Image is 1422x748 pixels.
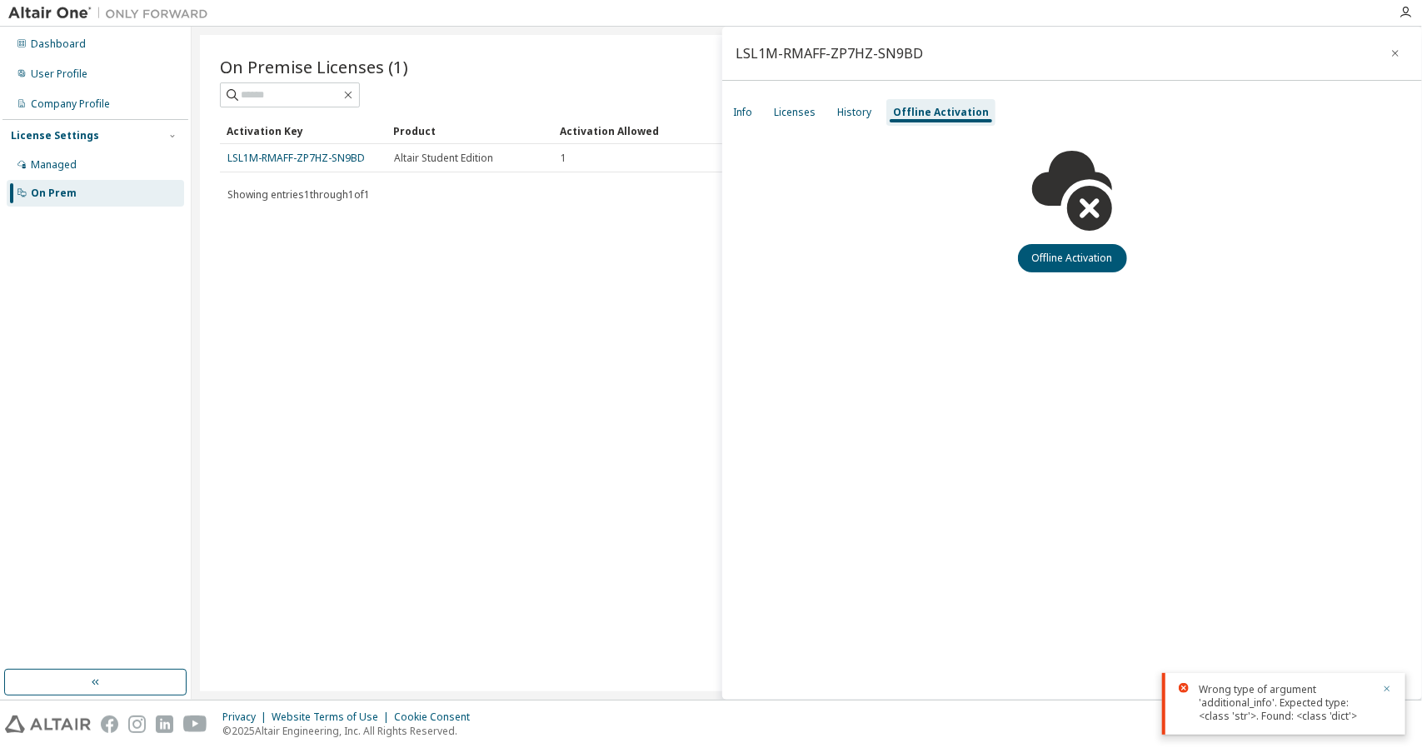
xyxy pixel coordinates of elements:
div: Managed [31,158,77,172]
a: LSL1M-RMAFF-ZP7HZ-SN9BD [227,151,365,165]
div: Activation Key [227,117,380,144]
img: youtube.svg [183,716,207,733]
img: Altair One [8,5,217,22]
span: On Premise Licenses (1) [220,55,408,78]
button: Offline Activation [1018,244,1127,272]
div: Dashboard [31,37,86,51]
p: © 2025 Altair Engineering, Inc. All Rights Reserved. [222,724,480,738]
span: Showing entries 1 through 1 of 1 [227,187,370,202]
div: License Settings [11,129,99,142]
img: linkedin.svg [156,716,173,733]
img: facebook.svg [101,716,118,733]
div: Wrong type of argument 'additional_info'. Expected type: <class 'str'>. Found: <class 'dict'> [1199,683,1372,723]
div: Website Terms of Use [272,711,394,724]
img: instagram.svg [128,716,146,733]
div: Info [733,106,752,119]
div: On Prem [31,187,77,200]
span: 1 [561,152,566,165]
div: Activation Allowed [560,117,713,144]
div: Licenses [774,106,816,119]
div: Cookie Consent [394,711,480,724]
div: Product [393,117,546,144]
span: Altair Student Edition [394,152,493,165]
img: altair_logo.svg [5,716,91,733]
div: Privacy [222,711,272,724]
div: Company Profile [31,97,110,111]
div: User Profile [31,67,87,81]
div: LSL1M-RMAFF-ZP7HZ-SN9BD [736,47,923,60]
div: Offline Activation [893,106,989,119]
div: History [837,106,871,119]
